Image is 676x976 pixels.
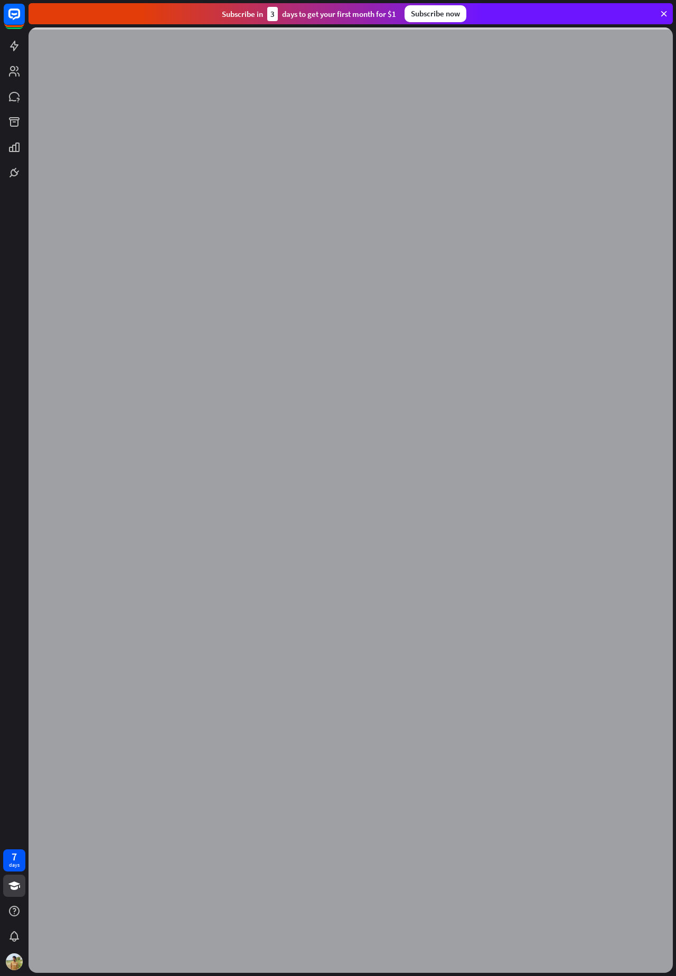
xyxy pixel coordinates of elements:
div: days [9,861,20,869]
div: Subscribe now [405,5,466,22]
div: 7 [12,852,17,861]
a: 7 days [3,849,25,871]
div: Subscribe in days to get your first month for $1 [222,7,396,21]
div: 3 [267,7,278,21]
